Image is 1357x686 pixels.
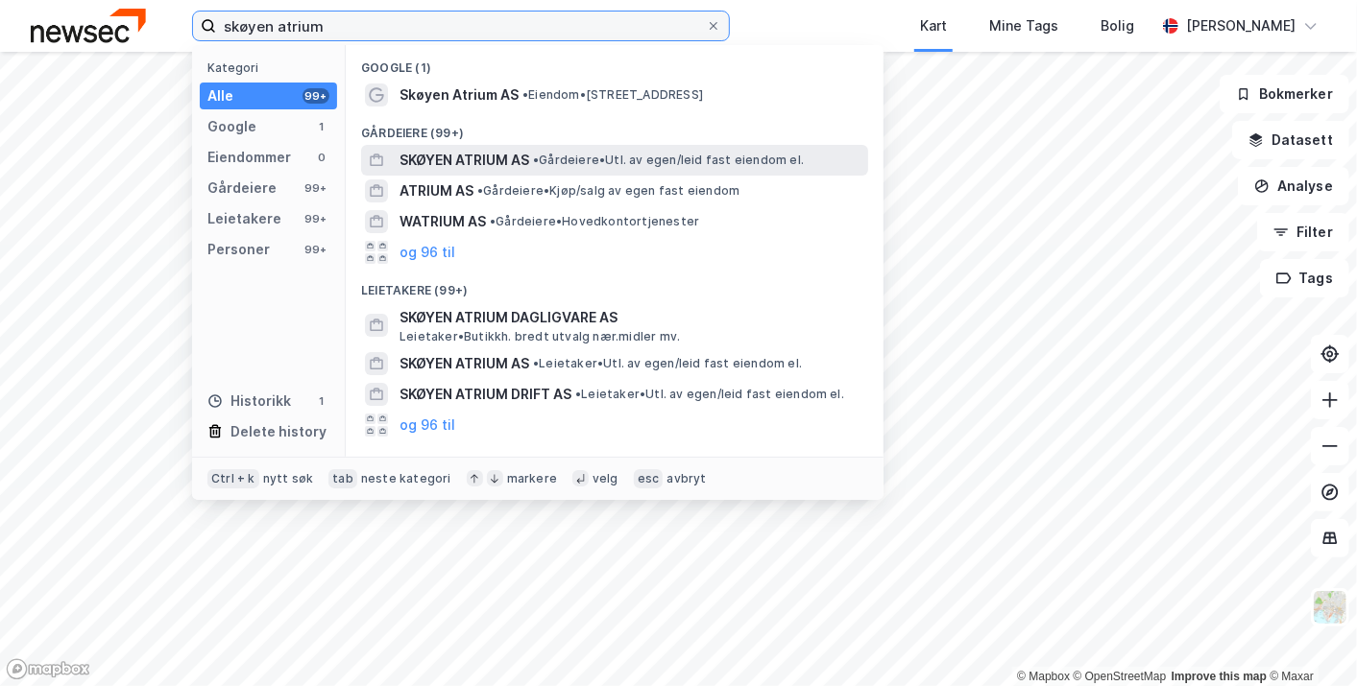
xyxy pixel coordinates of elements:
[1261,594,1357,686] div: Kontrollprogram for chat
[1172,670,1267,683] a: Improve this map
[400,210,486,233] span: WATRIUM AS
[207,84,233,107] div: Alle
[666,471,706,486] div: avbryt
[1312,589,1348,626] img: Z
[314,150,329,165] div: 0
[400,241,455,264] button: og 96 til
[303,211,329,226] div: 99+
[400,383,571,406] span: SKØYEN ATRIUM DRIFT AS
[328,469,357,488] div: tab
[920,14,947,37] div: Kart
[1186,14,1296,37] div: [PERSON_NAME]
[522,87,528,102] span: •
[400,179,473,202] span: ATRIUM AS
[230,420,327,443] div: Delete history
[314,393,329,409] div: 1
[303,242,329,257] div: 99+
[346,440,884,475] div: Personer (99+)
[207,177,277,200] div: Gårdeiere
[303,180,329,196] div: 99+
[593,471,618,486] div: velg
[400,414,455,437] button: og 96 til
[1074,670,1167,683] a: OpenStreetMap
[361,471,451,486] div: neste kategori
[263,471,314,486] div: nytt søk
[207,207,281,230] div: Leietakere
[1261,594,1357,686] iframe: Chat Widget
[575,387,844,402] span: Leietaker • Utl. av egen/leid fast eiendom el.
[533,153,804,168] span: Gårdeiere • Utl. av egen/leid fast eiendom el.
[216,12,706,40] input: Søk på adresse, matrikkel, gårdeiere, leietakere eller personer
[477,183,483,198] span: •
[634,469,664,488] div: esc
[207,390,291,413] div: Historikk
[490,214,699,229] span: Gårdeiere • Hovedkontortjenester
[346,45,884,80] div: Google (1)
[1101,14,1134,37] div: Bolig
[346,110,884,145] div: Gårdeiere (99+)
[1220,75,1349,113] button: Bokmerker
[989,14,1058,37] div: Mine Tags
[522,87,703,103] span: Eiendom • [STREET_ADDRESS]
[314,119,329,134] div: 1
[400,352,529,375] span: SKØYEN ATRIUM AS
[207,238,270,261] div: Personer
[477,183,739,199] span: Gårdeiere • Kjøp/salg av egen fast eiendom
[1232,121,1349,159] button: Datasett
[207,115,256,138] div: Google
[207,60,337,75] div: Kategori
[400,149,529,172] span: SKØYEN ATRIUM AS
[207,469,259,488] div: Ctrl + k
[533,356,539,370] span: •
[31,9,146,42] img: newsec-logo.f6e21ccffca1b3a03d2d.png
[400,83,519,106] span: Skøyen Atrium AS
[1238,167,1349,205] button: Analyse
[400,329,680,344] span: Leietaker • Butikkh. bredt utvalg nær.midler mv.
[490,214,496,228] span: •
[533,153,539,167] span: •
[533,356,802,371] span: Leietaker • Utl. av egen/leid fast eiendom el.
[507,471,557,486] div: markere
[400,306,860,329] span: SKØYEN ATRIUM DAGLIGVARE AS
[1260,259,1349,297] button: Tags
[1257,213,1349,251] button: Filter
[575,387,581,401] span: •
[303,88,329,104] div: 99+
[6,658,90,680] a: Mapbox homepage
[1017,670,1070,683] a: Mapbox
[207,146,291,169] div: Eiendommer
[346,268,884,302] div: Leietakere (99+)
